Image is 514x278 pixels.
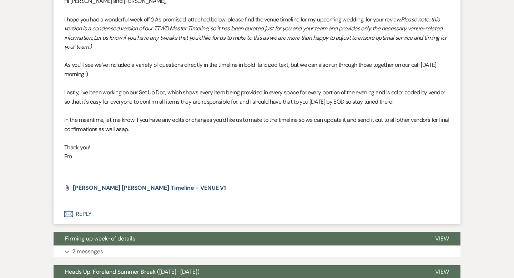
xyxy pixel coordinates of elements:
[65,268,200,275] span: Heads Up: Foreland Summer Break ([DATE]–[DATE])
[73,185,226,191] a: [PERSON_NAME] [PERSON_NAME] Timeline - VENUE V1
[64,115,450,134] p: In the meantime, let me know if you have any edits or changes you’d like us to make to the timeli...
[64,143,450,152] p: Thank you!
[435,235,449,242] span: View
[72,247,103,256] p: 2 messages
[65,235,135,242] span: Firming up week-of details
[424,232,460,245] button: View
[54,232,424,245] button: Firming up week-of details
[54,204,460,224] button: Reply
[64,152,450,161] p: Em
[64,15,450,51] p: I hope you had a wonderful week off :) As promised, attached below, please find the venue timelin...
[73,184,226,192] span: [PERSON_NAME] [PERSON_NAME] Timeline - VENUE V1
[64,88,450,106] p: Lastly, I've been working on our Set Up Doc, which shows every item being provided in every space...
[435,268,449,275] span: View
[54,245,460,258] button: 2 messages
[64,60,450,79] p: As you'll see we’ve included a variety of questions directly in the timeline in bold italicized t...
